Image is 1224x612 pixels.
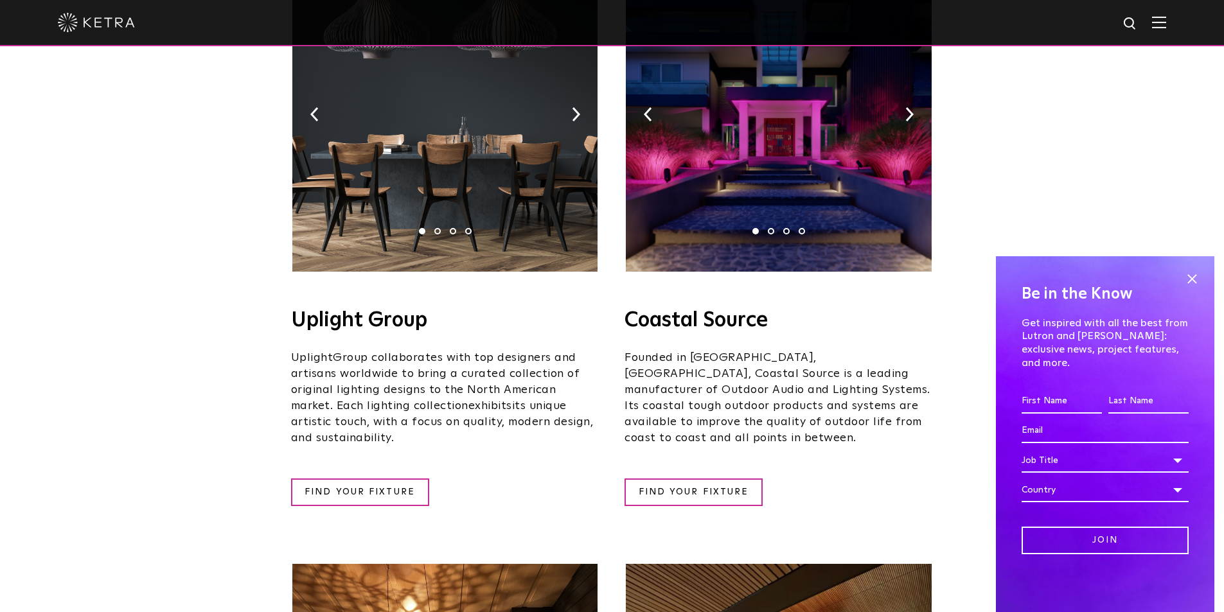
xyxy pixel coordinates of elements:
span: its unique artistic touch, with a focus on quality, modern design, and sustainability. [291,400,594,444]
h4: Coastal Source [625,310,933,331]
img: ketra-logo-2019-white [58,13,135,32]
a: FIND YOUR FIXTURE [625,478,763,506]
input: Join [1022,527,1189,554]
input: Email [1022,419,1189,443]
img: arrow-left-black.svg [644,107,652,121]
h4: Be in the Know [1022,282,1189,306]
span: Founded in [GEOGRAPHIC_DATA], [GEOGRAPHIC_DATA], Coastal Source is a leading manufacturer of Outd... [625,352,930,444]
div: Country [1022,478,1189,502]
p: Get inspired with all the best from Lutron and [PERSON_NAME]: exclusive news, project features, a... [1022,317,1189,370]
img: arrow-left-black.svg [310,107,319,121]
span: Group collaborates with top designers and artisans worldwide to bring a curated collection of ori... [291,352,580,412]
div: Job Title [1022,448,1189,473]
input: First Name [1022,389,1102,414]
img: arrow-right-black.svg [905,107,914,121]
img: search icon [1122,16,1139,32]
span: Uplight [291,352,333,363]
h4: Uplight Group [291,310,599,331]
a: FIND YOUR FIXTURE [291,478,429,506]
img: arrow-right-black.svg [572,107,580,121]
span: exhibits [468,400,512,412]
img: Hamburger%20Nav.svg [1152,16,1166,28]
input: Last Name [1108,389,1189,414]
